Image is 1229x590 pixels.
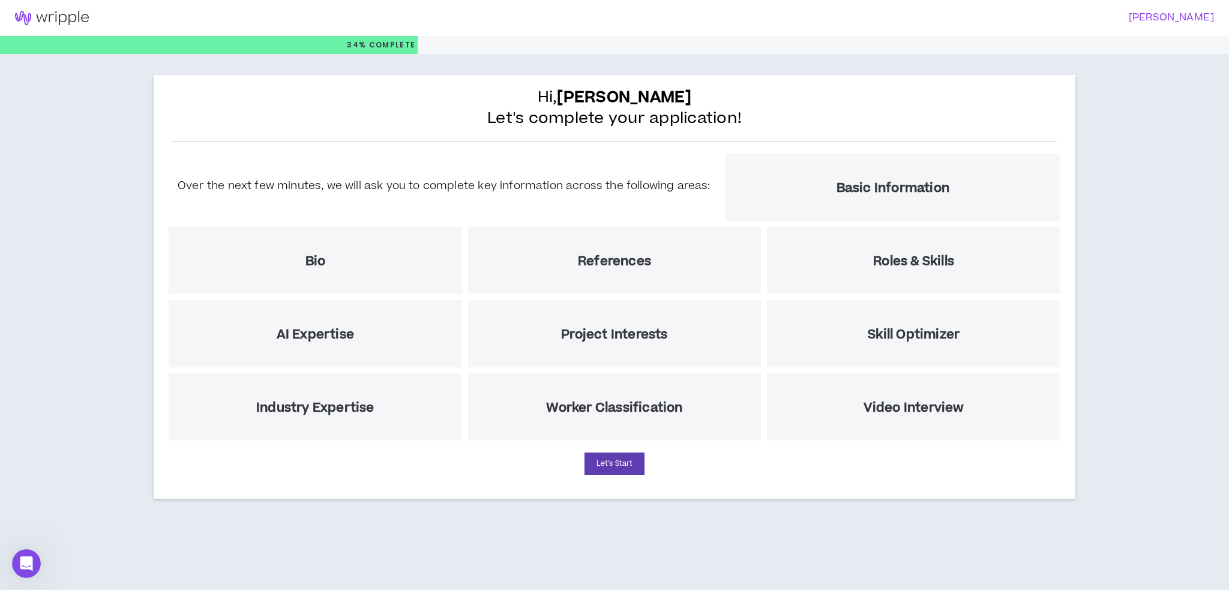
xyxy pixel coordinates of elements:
[12,549,41,578] iframe: Intercom live chat
[578,254,651,269] h5: References
[557,86,691,109] b: [PERSON_NAME]
[546,400,682,415] h5: Worker Classification
[868,327,960,342] h5: Skill Optimizer
[305,254,326,269] h5: Bio
[538,87,692,108] span: Hi,
[864,400,964,415] h5: Video Interview
[873,254,954,269] h5: Roles & Skills
[561,327,667,342] h5: Project Interests
[277,327,354,342] h5: AI Expertise
[366,40,415,50] span: Complete
[178,178,711,194] h5: Over the next few minutes, we will ask you to complete key information across the following areas:
[487,108,742,129] span: Let's complete your application!
[256,400,374,415] h5: Industry Expertise
[347,36,415,54] p: 34%
[607,12,1215,23] h3: [PERSON_NAME]
[837,181,949,196] h5: Basic Information
[584,453,645,475] button: Let's Start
